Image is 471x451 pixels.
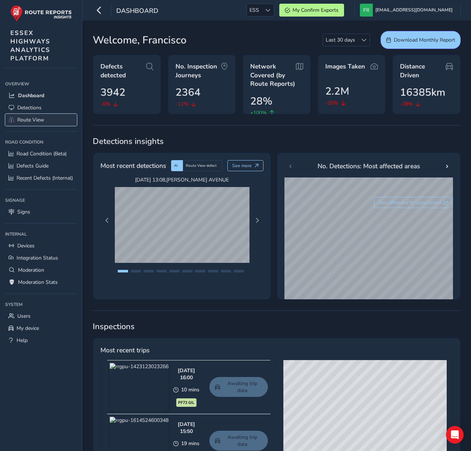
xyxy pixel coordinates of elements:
[182,270,192,272] button: Page 6
[93,136,461,147] span: Detections insights
[18,279,58,286] span: Moderation Stats
[17,150,67,157] span: Road Condition (Beta)
[93,32,187,48] span: Welcome, Francisco
[116,6,158,17] span: Dashboard
[176,85,201,100] span: 2364
[5,334,77,346] a: Help
[100,161,166,170] span: Most recent detections
[181,386,199,393] span: 10 mins
[183,160,222,171] div: Route View defect
[374,197,453,208] button: See difference for same period
[156,270,167,272] button: Page 4
[181,440,199,447] span: 19 mins
[100,62,146,80] span: Defects detected
[5,229,77,240] div: Internal
[5,137,77,148] div: Road Condition
[195,270,205,272] button: Page 7
[325,62,365,71] span: Images Taken
[5,160,77,172] a: Defects Guide
[17,313,31,320] span: Users
[279,4,344,17] button: My Confirm Exports
[100,100,110,108] span: -6%
[208,270,218,272] button: Page 8
[400,100,413,108] span: -28%
[176,62,221,80] span: No. Inspection Journeys
[18,267,44,274] span: Moderation
[186,163,217,168] span: Route View defect
[380,31,461,49] button: Download Monthly Report
[318,161,420,171] span: No. Detections: Most affected areas
[250,94,272,109] span: 28%
[17,254,58,261] span: Integration Status
[17,116,44,123] span: Route View
[171,367,202,381] div: [DATE] 16:00
[176,100,188,108] span: -11%
[293,7,339,14] span: My Confirm Exports
[102,215,112,226] button: Previous Page
[169,270,180,272] button: Page 5
[379,200,441,205] span: See difference for same period
[323,34,358,46] span: Last 30 days
[178,400,194,406] span: PF73 0JL
[17,337,28,344] span: Help
[17,162,49,169] span: Defects Guide
[17,104,42,111] span: Detections
[171,421,202,435] div: [DATE] 15:50
[252,215,262,226] button: Next Page
[360,4,373,17] img: diamond-layout
[5,172,77,184] a: Recent Defects (Internal)
[10,5,72,22] img: rr logo
[250,109,267,117] span: +100%
[400,62,446,80] span: Distance Driven
[325,84,349,99] span: 2.2M
[5,114,77,126] a: Route View
[17,175,73,182] span: Recent Defects (Internal)
[17,325,39,332] span: My device
[325,99,338,107] span: -26%
[5,78,77,89] div: Overview
[10,29,50,63] span: ESSEX HIGHWAYS ANALYTICS PLATFORM
[5,102,77,114] a: Detections
[174,163,178,168] span: AI
[375,4,453,17] span: [EMAIL_ADDRESS][DOMAIN_NAME]
[17,208,30,215] span: Signs
[17,242,35,249] span: Devices
[247,4,262,16] span: ESS
[93,321,461,332] span: Inspections
[110,363,169,411] img: rrgpu-1423123023266
[144,270,154,272] button: Page 3
[5,206,77,218] a: Signs
[5,148,77,160] a: Road Condition (Beta)
[100,345,149,355] span: Most recent trips
[5,252,77,264] a: Integration Status
[5,195,77,206] div: Signage
[250,62,296,88] span: Network Covered (by Route Reports)
[360,4,455,17] button: [EMAIL_ADDRESS][DOMAIN_NAME]
[5,264,77,276] a: Moderation
[446,426,464,444] div: Open Intercom Messenger
[5,276,77,288] a: Moderation Stats
[131,270,141,272] button: Page 2
[5,240,77,252] a: Devices
[232,163,252,169] span: See more
[227,160,264,171] button: See more
[394,36,455,43] span: Download Monthly Report
[171,160,183,171] div: AI
[5,299,77,310] div: System
[18,92,44,99] span: Dashboard
[234,270,244,272] button: Page 10
[5,310,77,322] a: Users
[209,431,268,451] a: Awaiting trip data
[5,322,77,334] a: My device
[115,176,249,183] span: [DATE] 13:08 , [PERSON_NAME] AVENUE
[5,89,77,102] a: Dashboard
[118,270,128,272] button: Page 1
[221,270,231,272] button: Page 9
[400,85,445,100] span: 16385km
[209,377,268,397] a: Awaiting trip data
[100,85,125,100] span: 3942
